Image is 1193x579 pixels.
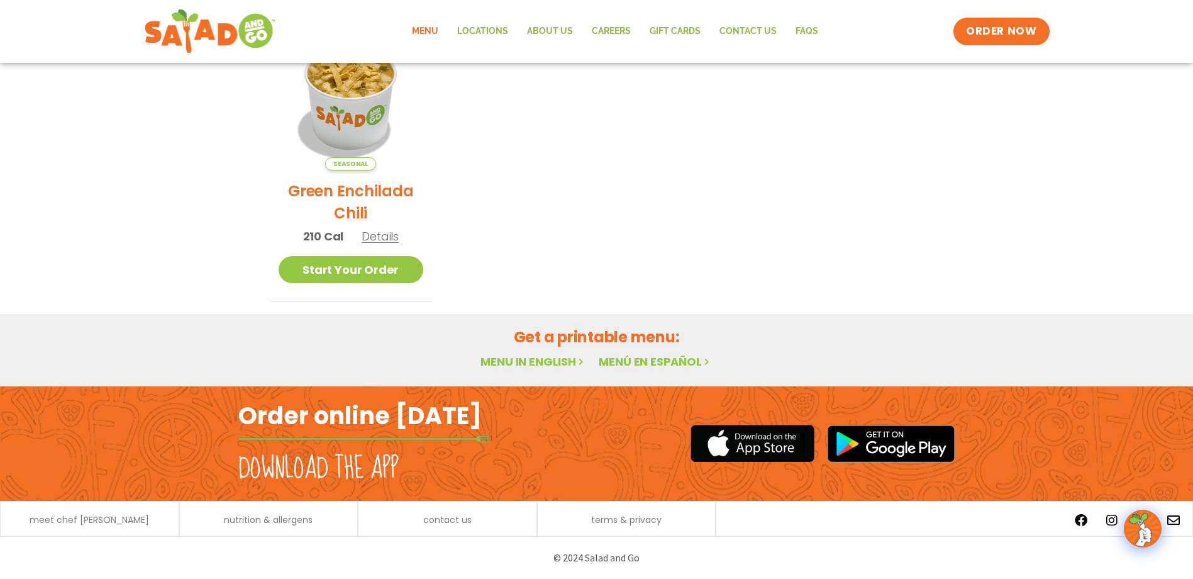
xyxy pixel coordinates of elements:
span: ORDER NOW [966,24,1036,39]
span: Details [362,228,399,244]
nav: Menu [402,17,828,46]
a: About Us [518,17,582,46]
img: appstore [691,423,814,464]
a: Careers [582,17,640,46]
a: GIFT CARDS [640,17,710,46]
a: Contact Us [710,17,786,46]
a: Menu in English [480,354,586,369]
a: contact us [423,515,472,524]
h2: Download the app [238,451,399,486]
a: Start Your Order [279,256,424,283]
img: new-SAG-logo-768×292 [144,6,277,57]
span: 210 Cal [303,228,344,245]
h2: Order online [DATE] [238,400,482,431]
h2: Green Enchilada Chili [279,180,424,224]
h2: Get a printable menu: [269,326,924,348]
a: Menú en español [599,354,712,369]
a: terms & privacy [591,515,662,524]
a: FAQs [786,17,828,46]
img: google_play [827,425,955,463]
a: Locations [448,17,518,46]
img: fork [238,436,490,442]
a: nutrition & allergens [224,515,313,524]
img: wpChatIcon [1125,511,1160,546]
a: Menu [402,17,448,46]
p: © 2024 Salad and Go [245,549,949,566]
img: Product photo for Green Enchilada Chili [279,25,424,171]
span: Seasonal [325,157,376,171]
a: meet chef [PERSON_NAME] [30,515,149,524]
a: ORDER NOW [953,18,1049,45]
